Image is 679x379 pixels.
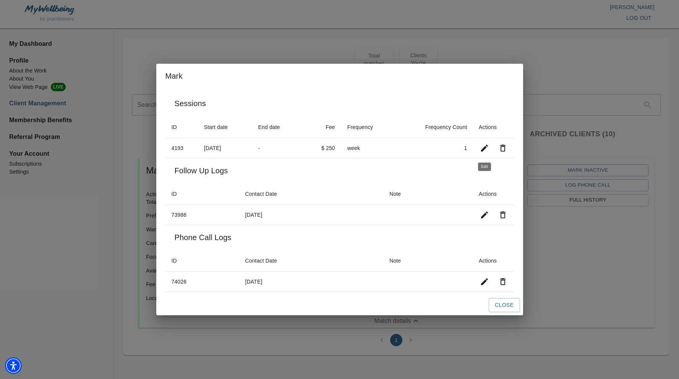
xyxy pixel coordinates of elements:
div: Note [389,189,401,198]
div: Note [389,256,401,265]
td: 73986 [165,205,239,225]
span: Close [495,300,514,310]
h2: Mark [165,70,514,82]
button: Delete [494,206,512,224]
button: Edit [475,273,494,291]
div: ID [172,189,177,198]
div: ID [172,256,177,265]
td: [DATE] [239,272,383,292]
button: Delete [494,273,512,291]
span: ID [172,123,187,132]
td: - [252,138,304,158]
span: Contact Date [245,189,287,198]
button: Close [489,298,520,312]
div: End date [258,123,280,132]
button: Delete [494,139,512,157]
span: ID [172,189,187,198]
div: Start date [204,123,228,132]
span: ID [172,256,187,265]
div: Contact Date [245,189,277,198]
td: 1 [398,138,473,158]
div: Frequency [347,123,373,132]
span: Frequency [347,123,383,132]
span: Contact Date [245,256,287,265]
td: [DATE] [198,138,252,158]
span: Note [389,189,411,198]
td: [DATE] [239,205,383,225]
td: week [341,138,398,158]
div: Contact Date [245,256,277,265]
h6: Follow Up Logs [175,165,228,177]
div: ID [172,123,177,132]
h6: Phone Call Logs [175,231,232,244]
span: Start date [204,123,238,132]
td: $ 250 [304,138,341,158]
td: 74026 [165,272,239,292]
span: Fee [316,123,335,132]
button: Edit [475,206,494,224]
h6: Sessions [175,97,206,110]
div: Accessibility Menu [5,357,22,374]
td: 4193 [165,138,198,158]
span: Note [389,256,411,265]
div: Fee [326,123,335,132]
span: End date [258,123,290,132]
span: Frequency Count [415,123,467,132]
div: Frequency Count [425,123,467,132]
